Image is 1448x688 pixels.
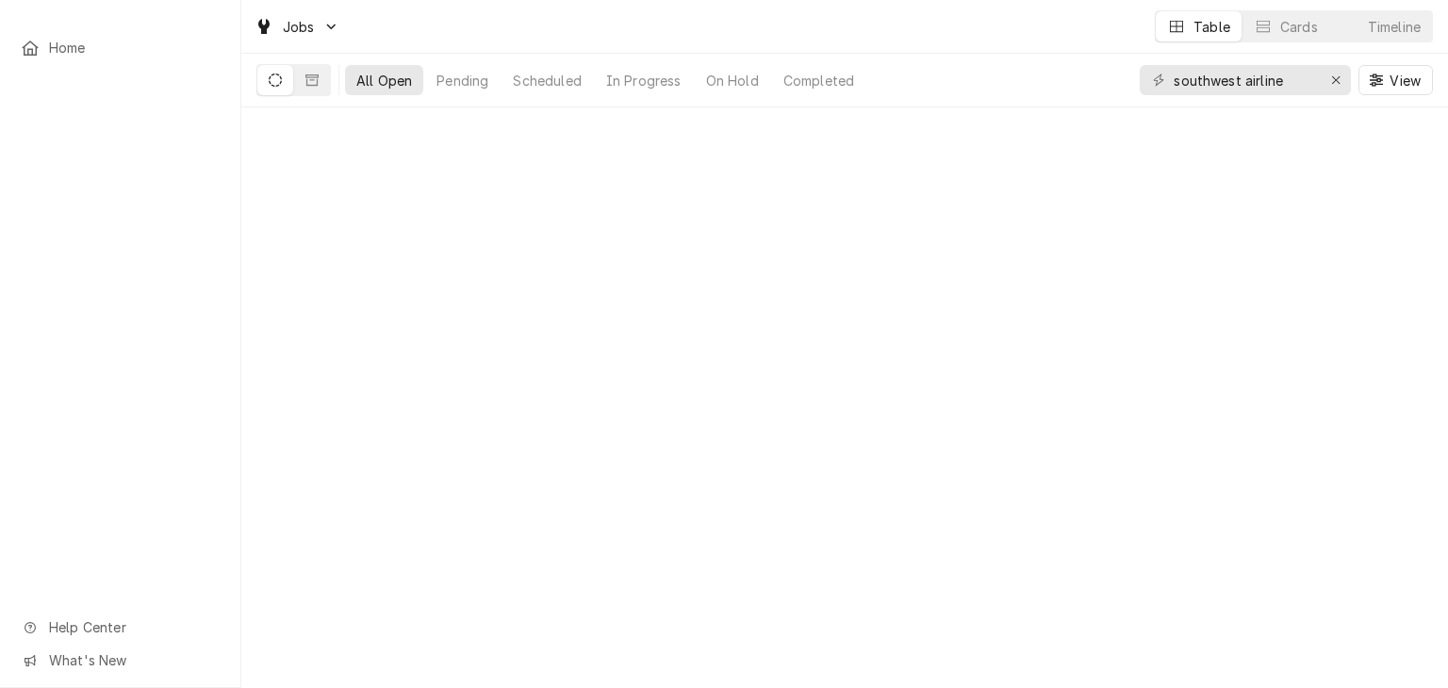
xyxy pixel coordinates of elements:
div: Completed [783,71,854,90]
span: Help Center [49,617,218,637]
a: Go to What's New [11,645,229,676]
button: View [1358,65,1433,95]
a: Go to Help Center [11,612,229,643]
div: All Open [356,71,412,90]
div: Scheduled [513,71,581,90]
span: View [1386,71,1424,90]
div: In Progress [606,71,682,90]
div: Table [1193,17,1230,37]
div: Timeline [1368,17,1421,37]
a: Go to Jobs [247,11,347,42]
div: On Hold [706,71,759,90]
span: Jobs [283,17,315,37]
div: Pending [436,71,488,90]
button: Erase input [1321,65,1351,95]
span: What's New [49,650,218,670]
div: Cards [1280,17,1318,37]
input: Keyword search [1174,65,1315,95]
a: Home [11,32,229,63]
span: Home [49,38,220,57]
